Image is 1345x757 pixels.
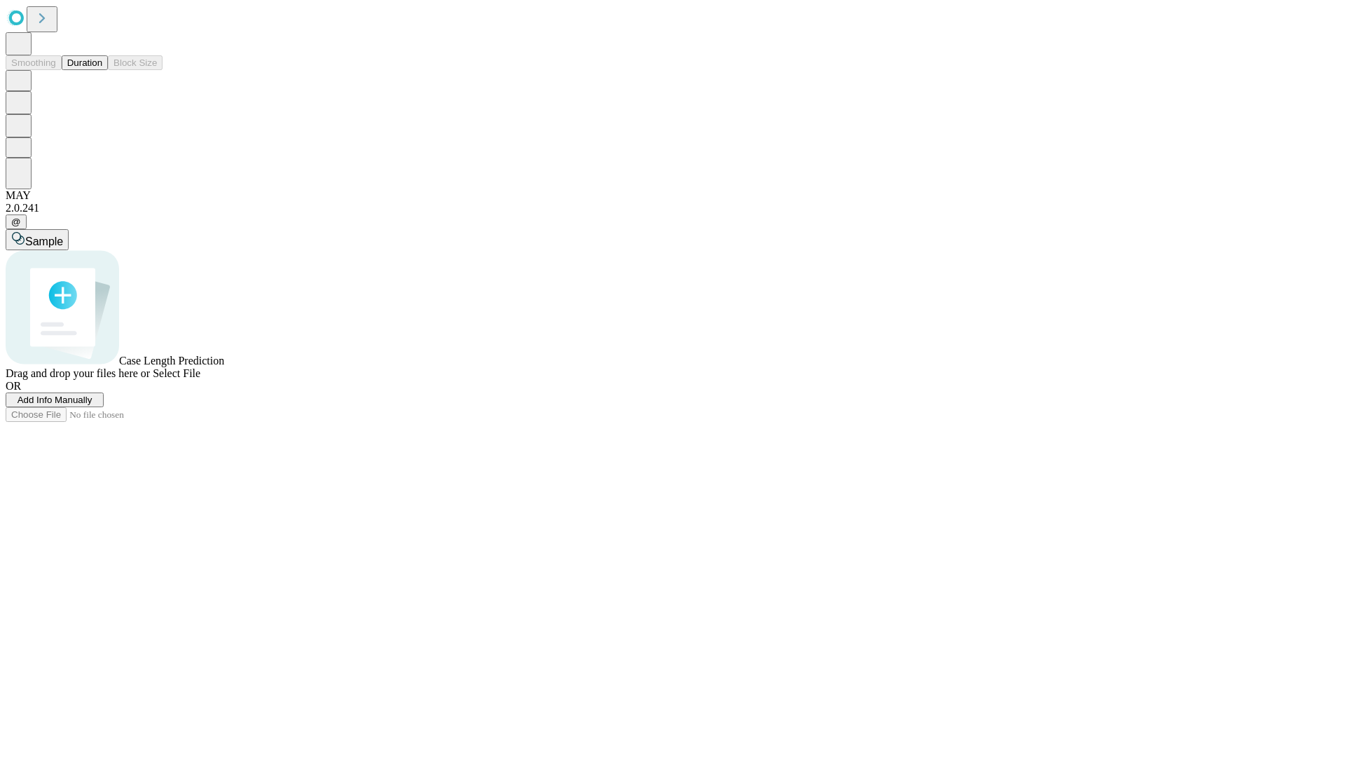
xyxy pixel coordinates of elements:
[62,55,108,70] button: Duration
[6,55,62,70] button: Smoothing
[6,367,150,379] span: Drag and drop your files here or
[11,217,21,227] span: @
[6,202,1339,214] div: 2.0.241
[6,229,69,250] button: Sample
[6,189,1339,202] div: MAY
[25,236,63,247] span: Sample
[119,355,224,367] span: Case Length Prediction
[108,55,163,70] button: Block Size
[6,380,21,392] span: OR
[6,214,27,229] button: @
[18,395,92,405] span: Add Info Manually
[153,367,200,379] span: Select File
[6,393,104,407] button: Add Info Manually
